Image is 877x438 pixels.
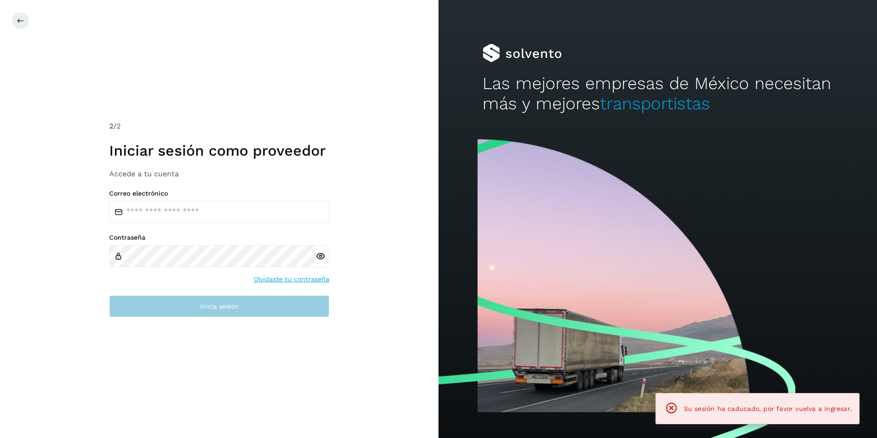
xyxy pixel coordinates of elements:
[109,234,329,241] label: Contraseña
[109,190,329,197] label: Correo electrónico
[109,142,329,159] h1: Iniciar sesión como proveedor
[200,303,239,309] span: Inicia sesión
[483,73,833,114] h2: Las mejores empresas de México necesitan más y mejores
[109,169,329,178] h3: Accede a tu cuenta
[600,94,710,113] span: transportistas
[109,122,113,130] span: 2
[684,405,852,412] span: Su sesión ha caducado, por favor vuelva a ingresar.
[254,275,329,284] a: Olvidaste tu contraseña
[109,295,329,317] button: Inicia sesión
[109,121,329,132] div: /2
